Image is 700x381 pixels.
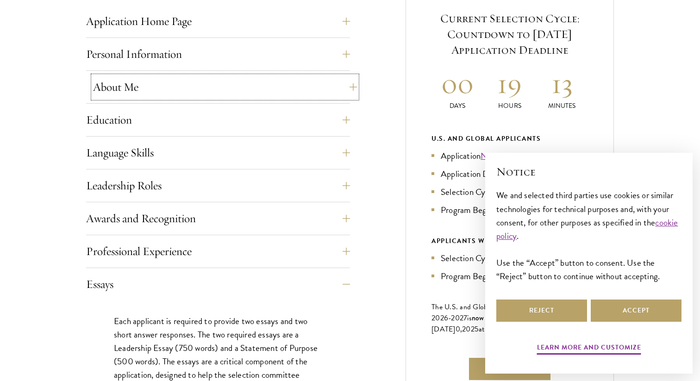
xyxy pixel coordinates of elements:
span: The U.S. and Global application for the class of 202 [431,301,573,324]
li: Program Begins: [DATE] [431,269,588,283]
button: Professional Experience [86,240,350,262]
span: to [DATE] [431,312,566,335]
span: is [467,312,472,324]
button: Leadership Roles [86,175,350,197]
div: APPLICANTS WITH CHINESE PASSPORTS [431,235,588,247]
div: U.S. and Global Applicants [431,133,588,144]
span: now open [472,312,501,323]
p: Days [431,101,484,111]
li: Selection Cycle: [DATE] – [DATE] [431,251,588,265]
button: Awards and Recognition [86,207,350,230]
span: 7 [463,312,467,324]
h2: Notice [496,164,681,180]
span: 6 [444,312,448,324]
li: Application Deadline: [DATE] 3 p.m. EDT [431,167,588,181]
button: Essays [86,273,350,295]
a: Apply Now [469,358,550,380]
h2: 13 [536,66,588,101]
button: Application Home Page [86,10,350,32]
button: Personal Information [86,43,350,65]
li: Selection Cycle: [DATE] – [DATE] [431,185,588,199]
button: About Me [93,76,357,98]
li: Application [431,149,588,162]
button: Education [86,109,350,131]
button: Accept [591,300,681,322]
span: 5 [475,324,479,335]
li: Program Begins: [DATE] [431,203,588,217]
button: Reject [496,300,587,322]
p: Hours [484,101,536,111]
span: , [460,324,462,335]
button: Language Skills [86,142,350,164]
span: -202 [448,312,463,324]
span: 202 [462,324,475,335]
p: Minutes [536,101,588,111]
button: Learn more and customize [537,342,641,356]
a: cookie policy [496,216,678,243]
h5: Current Selection Cycle: Countdown to [DATE] Application Deadline [431,11,588,58]
div: We and selected third parties use cookies or similar technologies for technical purposes and, wit... [496,188,681,282]
h2: 00 [431,66,484,101]
h2: 19 [484,66,536,101]
span: 0 [456,324,460,335]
